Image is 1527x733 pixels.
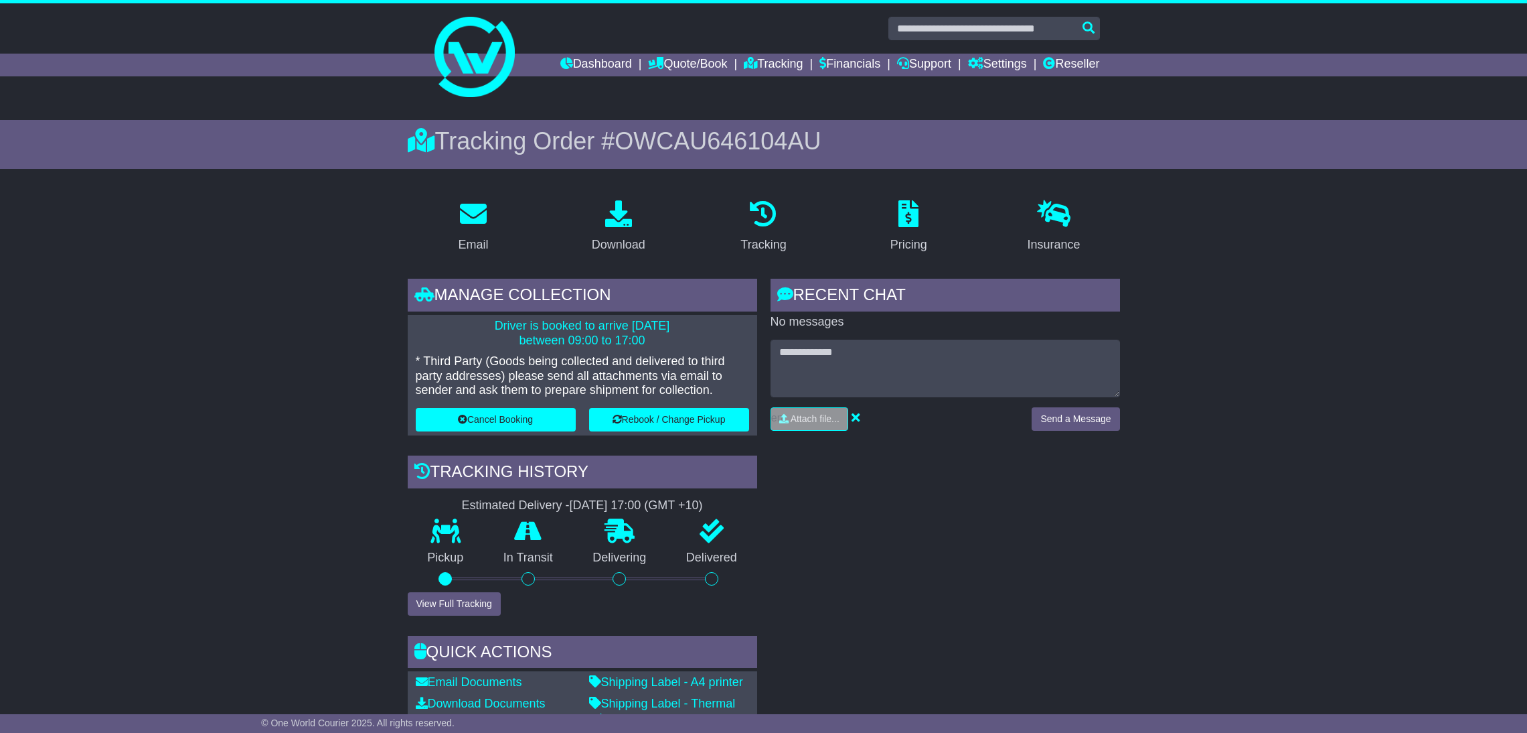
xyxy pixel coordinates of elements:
button: Send a Message [1032,407,1119,431]
div: [DATE] 17:00 (GMT +10) [570,498,703,513]
button: View Full Tracking [408,592,501,616]
div: Email [458,236,488,254]
p: Delivering [573,551,667,565]
a: Shipping Label - A4 printer [589,675,743,689]
div: RECENT CHAT [771,279,1120,315]
div: Estimated Delivery - [408,498,757,513]
a: Settings [968,54,1027,76]
a: Email Documents [416,675,522,689]
p: * Third Party (Goods being collected and delivered to third party addresses) please send all atta... [416,354,749,398]
a: Dashboard [560,54,632,76]
a: Reseller [1043,54,1099,76]
a: Financials [819,54,880,76]
button: Rebook / Change Pickup [589,408,749,431]
div: Tracking Order # [408,127,1120,155]
p: In Transit [483,551,573,565]
a: Email [449,196,497,259]
span: © One World Courier 2025. All rights reserved. [261,718,455,728]
div: Insurance [1028,236,1080,254]
span: OWCAU646104AU [615,127,821,155]
button: Cancel Booking [416,408,576,431]
p: No messages [771,315,1120,330]
div: Download [592,236,645,254]
a: Insurance [1019,196,1089,259]
div: Quick Actions [408,636,757,672]
a: Tracking [732,196,795,259]
div: Pricing [890,236,927,254]
a: Pricing [882,196,936,259]
a: Download Documents [416,697,546,710]
p: Delivered [666,551,757,565]
div: Tracking [740,236,786,254]
div: Manage collection [408,279,757,315]
p: Driver is booked to arrive [DATE] between 09:00 to 17:00 [416,319,749,348]
a: Shipping Label - Thermal printer [589,697,736,725]
a: Tracking [744,54,803,76]
div: Tracking history [408,456,757,492]
a: Support [897,54,951,76]
a: Quote/Book [648,54,727,76]
p: Pickup [408,551,484,565]
a: Download [583,196,654,259]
